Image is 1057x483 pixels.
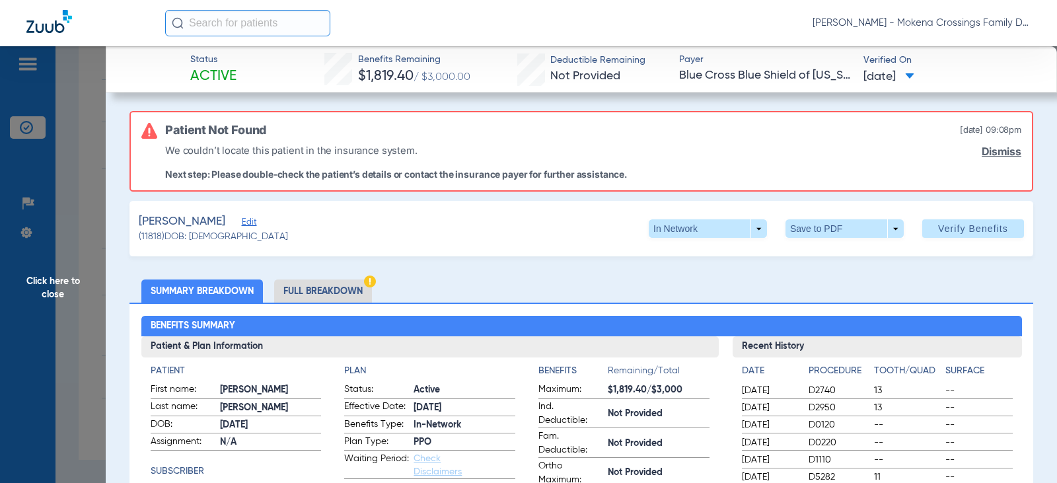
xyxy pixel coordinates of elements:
li: Summary Breakdown [141,279,263,303]
span: $1,819.40 [358,69,414,83]
h4: Plan [344,364,515,378]
span: Plan Type: [344,435,409,451]
img: Zuub Logo [26,10,72,33]
span: Ind. Deductible: [538,400,603,427]
span: -- [945,436,1012,449]
span: -- [945,453,1012,466]
span: Not Provided [608,466,710,480]
span: Verified On [863,54,1036,67]
span: [DATE] 09:08PM [960,123,1021,137]
span: (11818) DOB: [DEMOGRAPHIC_DATA] [139,230,288,244]
a: Check Disclaimers [414,454,462,476]
span: D0220 [809,436,869,449]
app-breakdown-title: Date [742,364,797,383]
h3: Recent History [733,336,1021,357]
h6: Patient Not Found [165,123,266,137]
span: Assignment: [151,435,215,451]
span: D2740 [809,384,869,397]
span: [DATE] [863,69,914,85]
img: error-icon [141,123,157,139]
span: Status: [344,383,409,398]
span: DOB: [151,418,215,433]
span: Not Provided [608,437,710,451]
span: 13 [874,401,941,414]
li: Full Breakdown [274,279,372,303]
h4: Tooth/Quad [874,364,941,378]
span: [PERSON_NAME] [139,213,225,230]
span: $1,819.40/$3,000 [608,383,710,397]
span: Not Provided [550,70,620,82]
span: [DATE] [742,401,797,414]
span: D2950 [809,401,869,414]
span: [DATE] [742,418,797,431]
img: Search Icon [172,17,184,29]
span: Maximum: [538,383,603,398]
h4: Patient [151,364,322,378]
span: PPO [414,435,515,449]
span: In-Network [414,418,515,432]
span: D0120 [809,418,869,431]
app-breakdown-title: Surface [945,364,1012,383]
button: Verify Benefits [922,219,1024,238]
h3: Patient & Plan Information [141,336,719,357]
span: Payer [679,53,852,67]
span: [DATE] [220,418,322,432]
span: [DATE] [742,384,797,397]
span: -- [874,418,941,431]
span: Verify Benefits [938,223,1008,234]
span: [PERSON_NAME] [220,401,322,415]
span: First name: [151,383,215,398]
p: We couldn’t locate this patient in the insurance system. [165,143,627,158]
h4: Surface [945,364,1012,378]
h4: Benefits [538,364,608,378]
span: Not Provided [608,407,710,421]
span: / $3,000.00 [414,72,470,83]
span: -- [945,418,1012,431]
span: 13 [874,384,941,397]
input: Search for patients [165,10,330,36]
p: Next step: Please double-check the patient’s details or contact the insurance payer for further a... [165,168,627,180]
h4: Subscriber [151,464,322,478]
img: Hazard [364,276,376,287]
h2: Benefits Summary [141,316,1022,337]
span: D1110 [809,453,869,466]
span: Status [190,53,237,67]
a: Dismiss [982,145,1021,158]
span: N/A [220,435,322,449]
span: Deductible Remaining [550,54,645,67]
span: [DATE] [742,453,797,466]
span: [DATE] [414,401,515,415]
span: Benefits Remaining [358,53,470,67]
span: -- [874,436,941,449]
span: -- [874,453,941,466]
app-breakdown-title: Benefits [538,364,608,383]
span: [DATE] [742,436,797,449]
span: Active [190,67,237,86]
span: Effective Date: [344,400,409,416]
span: Last name: [151,400,215,416]
span: -- [945,401,1012,414]
app-breakdown-title: Tooth/Quad [874,364,941,383]
span: Fam. Deductible: [538,429,603,457]
app-breakdown-title: Procedure [809,364,869,383]
span: Edit [242,217,254,230]
span: [PERSON_NAME] [220,383,322,397]
h4: Procedure [809,364,869,378]
span: Remaining/Total [608,364,710,383]
span: -- [945,384,1012,397]
span: Active [414,383,515,397]
span: Benefits Type: [344,418,409,433]
h4: Date [742,364,797,378]
button: Save to PDF [785,219,904,238]
span: [PERSON_NAME] - Mokena Crossings Family Dental [813,17,1031,30]
span: Blue Cross Blue Shield of [US_STATE] [679,67,852,84]
button: In Network [649,219,767,238]
span: Waiting Period: [344,452,409,478]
